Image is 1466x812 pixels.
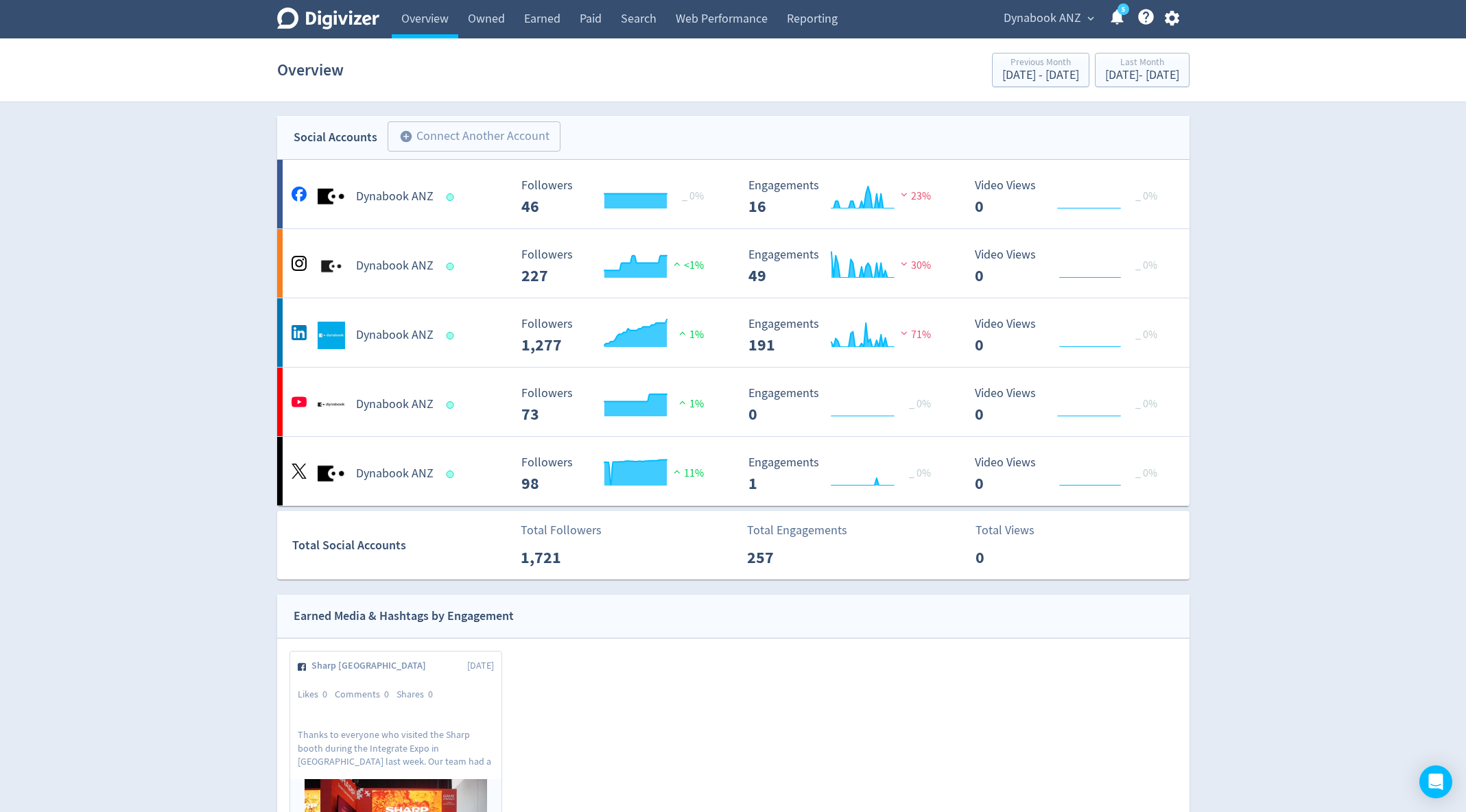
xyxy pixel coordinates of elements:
div: [DATE] - [DATE] [1105,69,1179,82]
span: _ 0% [1135,259,1157,272]
svg: Followers --- [515,248,720,285]
span: add_circle [399,130,413,143]
img: negative-performance.svg [897,328,911,338]
button: Dynabook ANZ [999,8,1098,29]
svg: Engagements 191 [742,318,947,354]
svg: Video Views 0 [968,456,1174,492]
h5: Dynabook ANZ [356,258,434,274]
svg: Followers --- [515,456,720,492]
button: Connect Another Account [388,121,560,152]
span: Sharp [GEOGRAPHIC_DATA] [311,659,434,673]
div: Earned Media & Hashtags by Engagement [294,606,514,626]
img: positive-performance.svg [670,259,684,269]
h5: Dynabook ANZ [356,327,434,344]
a: Dynabook ANZ undefinedDynabook ANZ Followers --- Followers 73 1% Engagements 0 Engagements 0 _ 0%... [277,368,1190,436]
p: 1,721 [521,545,600,570]
div: Open Intercom Messenger [1419,765,1452,798]
span: Data last synced: 7 Oct 2025, 2:01pm (AEDT) [446,401,458,409]
span: Dynabook ANZ [1004,8,1081,29]
span: _ 0% [909,397,931,411]
svg: Followers --- [515,387,720,423]
span: 30% [897,259,931,272]
p: Total Engagements [747,521,847,540]
svg: Engagements 1 [742,456,947,492]
span: Data last synced: 7 Oct 2025, 4:02pm (AEDT) [446,193,458,201]
div: Comments [335,688,397,702]
span: _ 0% [1135,328,1157,342]
span: 0 [428,688,433,700]
div: Likes [298,688,335,702]
span: 0 [322,688,327,700]
img: Dynabook ANZ undefined [318,183,345,211]
svg: Video Views 0 [968,179,1174,215]
span: 23% [897,189,931,203]
a: Dynabook ANZ undefinedDynabook ANZ Followers --- Followers 98 11% Engagements 1 Engagements 1 _ 0... [277,437,1190,505]
svg: Followers --- [515,318,720,354]
div: Social Accounts [294,128,377,147]
svg: Engagements 0 [742,387,947,423]
p: Thanks to everyone who visited the Sharp booth during the Integrate Expo in [GEOGRAPHIC_DATA] las... [298,728,494,767]
h5: Dynabook ANZ [356,396,434,413]
span: [DATE] [467,659,494,673]
span: Data last synced: 6 Oct 2025, 7:02pm (AEDT) [446,470,458,478]
svg: Engagements 16 [742,179,947,215]
svg: Engagements 49 [742,248,947,285]
div: [DATE] - [DATE] [1002,69,1079,82]
span: Data last synced: 7 Oct 2025, 4:02pm (AEDT) [446,263,458,270]
p: Total Followers [521,521,602,540]
img: positive-performance.svg [670,466,684,477]
span: _ 0% [1135,397,1157,411]
svg: Video Views 0 [968,387,1174,423]
div: Shares [397,688,440,702]
img: Dynabook ANZ undefined [318,460,345,488]
span: 1% [676,397,704,411]
h5: Dynabook ANZ [356,189,434,205]
a: Dynabook ANZ undefinedDynabook ANZ Followers --- Followers 227 <1% Engagements 49 Engagements 49 ... [277,229,1190,298]
span: 0 [384,688,389,700]
img: Dynabook ANZ undefined [318,252,345,280]
h1: Overview [277,48,344,92]
span: _ 0% [1135,466,1157,480]
span: _ 0% [682,189,704,203]
span: _ 0% [1135,189,1157,203]
span: <1% [670,259,704,272]
button: Previous Month[DATE] - [DATE] [992,53,1089,87]
div: Previous Month [1002,58,1079,69]
img: Dynabook ANZ undefined [318,322,345,349]
a: Dynabook ANZ undefinedDynabook ANZ Followers --- Followers 1,277 1% Engagements 191 Engagements 1... [277,298,1190,367]
a: Dynabook ANZ undefinedDynabook ANZ Followers --- Followers 46 _ 0% Engagements 16 Engagements 16 ... [277,160,1190,228]
p: Total Views [976,521,1054,540]
img: negative-performance.svg [897,189,911,200]
svg: Video Views 0 [968,318,1174,354]
span: 71% [897,328,931,342]
h5: Dynabook ANZ [356,466,434,482]
img: Dynabook ANZ undefined [318,391,345,418]
span: 1% [676,328,704,342]
text: 5 [1121,5,1124,14]
p: 0 [976,545,1054,570]
img: positive-performance.svg [676,328,689,338]
span: _ 0% [909,466,931,480]
svg: Followers --- [515,179,720,215]
span: expand_more [1085,12,1097,25]
a: Connect Another Account [377,123,560,152]
svg: Video Views 0 [968,248,1174,285]
img: positive-performance.svg [676,397,689,407]
div: Total Social Accounts [292,536,511,556]
span: Data last synced: 7 Oct 2025, 8:01am (AEDT) [446,332,458,339]
div: Last Month [1105,58,1179,69]
a: 5 [1118,3,1129,15]
span: 11% [670,466,704,480]
img: negative-performance.svg [897,259,911,269]
button: Last Month[DATE]- [DATE] [1095,53,1190,87]
p: 257 [747,545,826,570]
